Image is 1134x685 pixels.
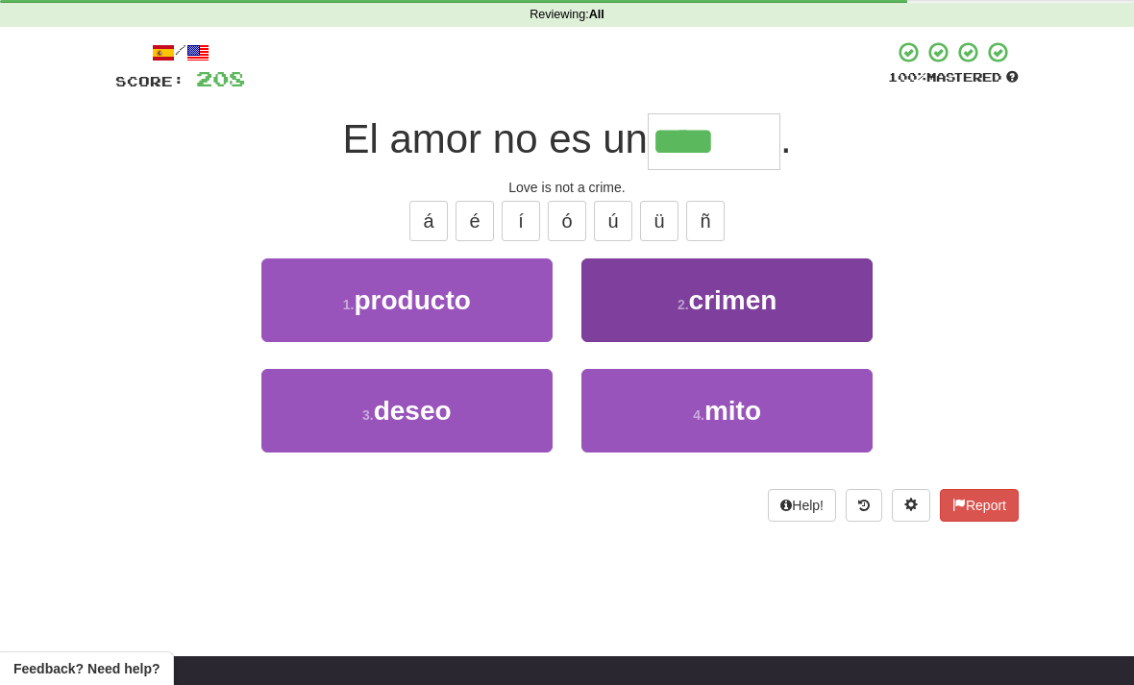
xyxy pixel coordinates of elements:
div: Love is not a crime. [115,178,1019,197]
small: 1 . [343,297,355,312]
button: ñ [686,201,725,241]
button: ü [640,201,678,241]
button: 1.producto [261,258,553,342]
button: ó [548,201,586,241]
strong: All [589,8,604,21]
span: El amor no es un [342,116,648,161]
button: 4.mito [581,369,873,453]
span: mito [704,396,761,426]
div: / [115,40,245,64]
div: Mastered [888,69,1019,86]
span: producto [355,285,471,315]
button: á [409,201,448,241]
small: 3 . [362,407,374,423]
span: deseo [374,396,452,426]
button: Round history (alt+y) [846,489,882,522]
span: 100 % [888,69,926,85]
span: crimen [689,285,777,315]
span: Open feedback widget [13,659,160,678]
span: . [780,116,792,161]
small: 4 . [693,407,704,423]
button: Report [940,489,1019,522]
button: í [502,201,540,241]
button: ú [594,201,632,241]
button: 3.deseo [261,369,553,453]
small: 2 . [678,297,689,312]
button: 2.crimen [581,258,873,342]
span: Score: [115,73,185,89]
button: Help! [768,489,836,522]
span: 208 [196,66,245,90]
button: é [456,201,494,241]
